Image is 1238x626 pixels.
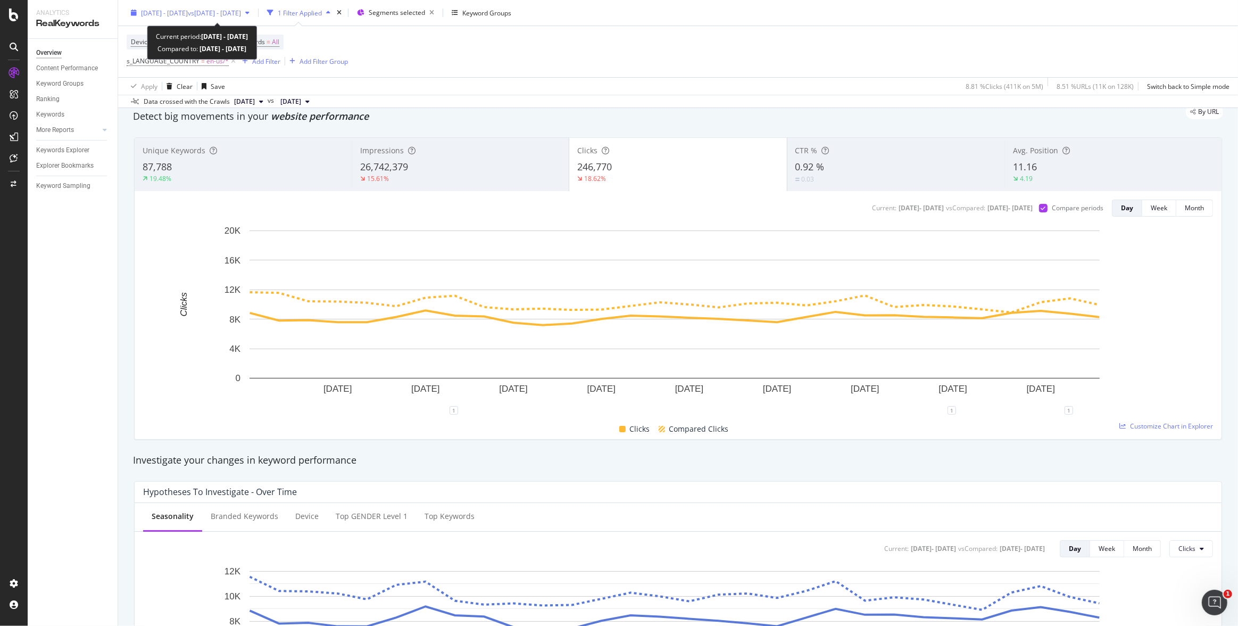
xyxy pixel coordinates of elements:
[411,384,440,394] text: [DATE]
[152,511,194,522] div: Seasonality
[899,203,944,212] div: [DATE] - [DATE]
[36,125,99,136] a: More Reports
[1112,200,1142,217] button: Day
[911,544,956,553] div: [DATE] - [DATE]
[795,178,800,181] img: Equal
[851,384,879,394] text: [DATE]
[201,32,248,41] b: [DATE] - [DATE]
[1090,540,1124,557] button: Week
[577,160,612,173] span: 246,770
[285,55,348,68] button: Add Filter Group
[36,47,110,59] a: Overview
[499,384,528,394] text: [DATE]
[144,97,230,106] div: Data crossed with the Crawls
[295,511,319,522] div: Device
[36,78,84,89] div: Keyword Groups
[872,203,896,212] div: Current:
[162,78,193,95] button: Clear
[36,94,60,105] div: Ranking
[272,35,279,50] span: All
[278,8,322,17] div: 1 Filter Applied
[267,37,270,46] span: =
[225,591,241,602] text: 10K
[238,55,280,68] button: Add Filter
[587,384,616,394] text: [DATE]
[280,97,301,106] span: 2024 Sep. 3rd
[36,94,110,105] a: Ranking
[36,78,110,89] a: Keyword Groups
[36,18,109,30] div: RealKeywords
[584,174,606,183] div: 18.62%
[157,43,246,55] div: Compared to:
[225,566,241,576] text: 12K
[1202,590,1227,615] iframe: Intercom live chat
[143,160,172,173] span: 87,788
[669,423,729,435] span: Compared Clicks
[795,160,825,173] span: 0.92 %
[1052,203,1103,212] div: Compare periods
[1176,200,1213,217] button: Month
[236,373,240,383] text: 0
[198,44,246,53] b: [DATE] - [DATE]
[1147,81,1229,90] div: Switch back to Simple mode
[36,145,110,156] a: Keywords Explorer
[367,174,389,183] div: 15.61%
[252,56,280,65] div: Add Filter
[36,47,62,59] div: Overview
[276,95,314,108] button: [DATE]
[630,423,650,435] span: Clicks
[987,203,1033,212] div: [DATE] - [DATE]
[156,30,248,43] div: Current period:
[127,56,200,65] span: s_LANGUAGE_COUNTRY
[1185,203,1204,212] div: Month
[36,180,110,192] a: Keyword Sampling
[36,63,98,74] div: Content Performance
[1069,544,1081,553] div: Day
[462,8,511,17] div: Keyword Groups
[230,95,268,108] button: [DATE]
[229,315,240,325] text: 8K
[336,511,408,522] div: Top GENDER Level 1
[884,544,909,553] div: Current:
[127,78,157,95] button: Apply
[948,406,956,415] div: 1
[143,225,1206,410] svg: A chart.
[177,81,193,90] div: Clear
[143,145,205,155] span: Unique Keywords
[323,384,352,394] text: [DATE]
[360,160,408,173] span: 26,742,379
[1186,104,1223,119] div: legacy label
[1057,81,1134,90] div: 8.51 % URLs ( 11K on 128K )
[225,256,241,266] text: 16K
[1198,109,1219,115] span: By URL
[179,292,189,317] text: Clicks
[36,63,110,74] a: Content Performance
[1224,590,1232,598] span: 1
[141,81,157,90] div: Apply
[211,511,278,522] div: Branded Keywords
[802,175,815,184] div: 0.03
[300,56,348,65] div: Add Filter Group
[1130,422,1213,431] span: Customize Chart in Explorer
[36,145,89,156] div: Keywords Explorer
[197,78,225,95] button: Save
[675,384,704,394] text: [DATE]
[229,344,240,354] text: 4K
[335,7,344,18] div: times
[1121,203,1133,212] div: Day
[1099,544,1115,553] div: Week
[353,4,438,21] button: Segments selected
[36,160,110,171] a: Explorer Bookmarks
[958,544,998,553] div: vs Compared :
[1065,406,1073,415] div: 1
[795,145,818,155] span: CTR %
[1133,544,1152,553] div: Month
[450,406,458,415] div: 1
[188,8,241,17] span: vs [DATE] - [DATE]
[966,81,1043,90] div: 8.81 % Clicks ( 411K on 5M )
[225,226,241,236] text: 20K
[211,81,225,90] div: Save
[36,160,94,171] div: Explorer Bookmarks
[268,96,276,105] span: vs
